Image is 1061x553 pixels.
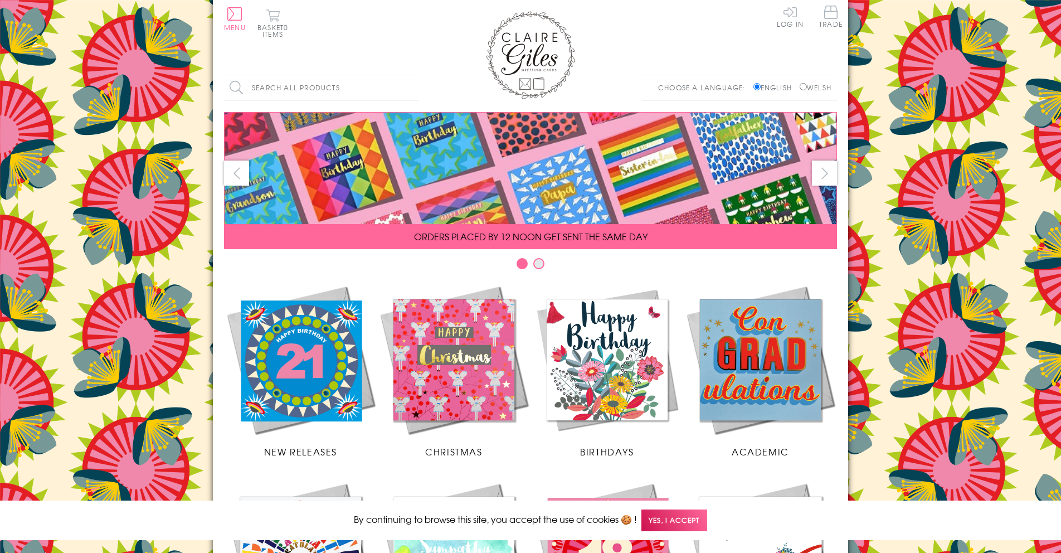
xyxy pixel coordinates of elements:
button: next [812,161,837,186]
button: Menu [224,7,246,31]
img: Claire Giles Greetings Cards [486,11,575,99]
span: New Releases [264,445,337,458]
label: English [753,83,797,93]
label: Welsh [800,83,831,93]
span: Yes, I accept [641,510,707,531]
input: Search all products [224,75,419,100]
a: Academic [684,283,837,458]
span: Menu [224,22,246,32]
a: Christmas [377,283,530,458]
input: Search [408,75,419,100]
div: Carousel Pagination [224,258,837,275]
p: Choose a language: [658,83,751,93]
a: Log In [777,6,804,27]
span: 0 items [262,22,288,39]
span: ORDERS PLACED BY 12 NOON GET SENT THE SAME DAY [414,230,648,243]
span: Trade [819,6,843,27]
span: Birthdays [580,445,634,458]
a: New Releases [224,283,377,458]
a: Birthdays [530,283,684,458]
input: Welsh [800,83,807,90]
button: Basket0 items [257,9,288,37]
span: Christmas [425,445,482,458]
span: Academic [732,445,789,458]
button: Carousel Page 1 (Current Slide) [517,258,528,269]
button: Carousel Page 2 [533,258,544,269]
button: prev [224,161,249,186]
a: Trade [819,6,843,30]
input: English [753,83,761,90]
